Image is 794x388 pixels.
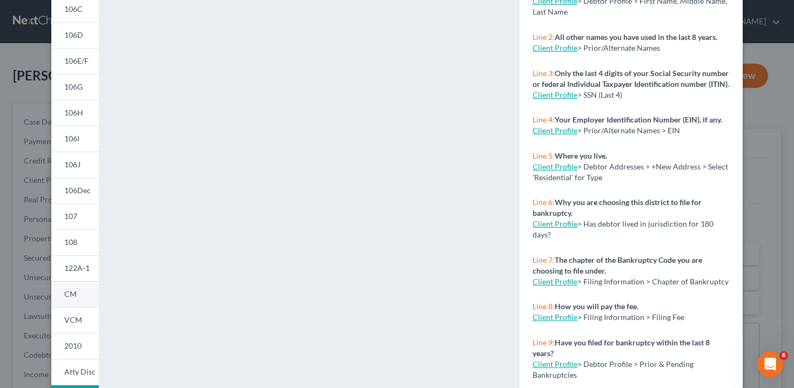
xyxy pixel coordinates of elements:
[533,312,577,322] a: Client Profile
[64,30,83,39] span: 106D
[577,126,680,135] span: > Prior/Alternate Names > EIN
[533,151,555,160] span: Line 5:
[64,160,80,169] span: 106J
[64,263,90,273] span: 122A-1
[533,255,555,264] span: Line 7:
[533,302,555,311] span: Line 8:
[533,359,577,369] a: Client Profile
[51,48,99,74] a: 106E/F
[577,43,660,52] span: > Prior/Alternate Names
[51,22,99,48] a: 106D
[533,43,577,52] a: Client Profile
[533,255,702,275] strong: The chapter of the Bankruptcy Code you are choosing to file under.
[577,312,684,322] span: > Filing Information > Filing Fee
[51,126,99,152] a: 106I
[51,152,99,178] a: 106J
[64,315,82,324] span: VCM
[555,151,607,160] strong: Where you live.
[533,338,555,347] span: Line 9:
[555,32,717,42] strong: All other names you have used in the last 8 years.
[533,219,714,239] span: > Has debtor lived in jurisdiction for 180 days?
[533,338,710,358] strong: Have you filed for bankruptcy within the last 8 years?
[64,82,83,91] span: 106G
[51,100,99,126] a: 106H
[577,90,622,99] span: > SSN (Last 4)
[533,69,729,89] strong: Only the last 4 digits of your Social Security number or federal Individual Taxpayer Identificati...
[51,203,99,229] a: 107
[51,281,99,307] a: CM
[533,198,702,217] strong: Why you are choosing this district to file for bankruptcy.
[533,115,555,124] span: Line 4:
[533,126,577,135] a: Client Profile
[64,367,96,376] span: Atty Disc
[533,90,577,99] a: Client Profile
[51,307,99,333] a: VCM
[779,351,788,360] span: 6
[533,69,555,78] span: Line 3:
[533,162,728,182] span: > Debtor Addresses > +New Address > Select 'Residential' for Type
[577,277,729,286] span: > Filing Information > Chapter of Bankruptcy
[64,289,77,298] span: CM
[51,359,99,385] a: Atty Disc
[64,237,77,247] span: 108
[533,162,577,171] a: Client Profile
[533,359,694,379] span: > Debtor Profile > Prior & Pending Bankruptcies
[533,219,577,228] a: Client Profile
[51,74,99,100] a: 106G
[533,277,577,286] a: Client Profile
[51,255,99,281] a: 122A-1
[64,56,89,65] span: 106E/F
[51,229,99,255] a: 108
[51,178,99,203] a: 106Dec
[757,351,783,377] iframe: Intercom live chat
[64,134,79,143] span: 106I
[533,32,555,42] span: Line 2:
[64,341,82,350] span: 2010
[555,302,638,311] strong: How you will pay the fee.
[64,108,83,117] span: 106H
[64,4,83,13] span: 106C
[533,198,555,207] span: Line 6:
[555,115,722,124] strong: Your Employer Identification Number (EIN), if any.
[64,212,77,221] span: 107
[64,186,91,195] span: 106Dec
[51,333,99,359] a: 2010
